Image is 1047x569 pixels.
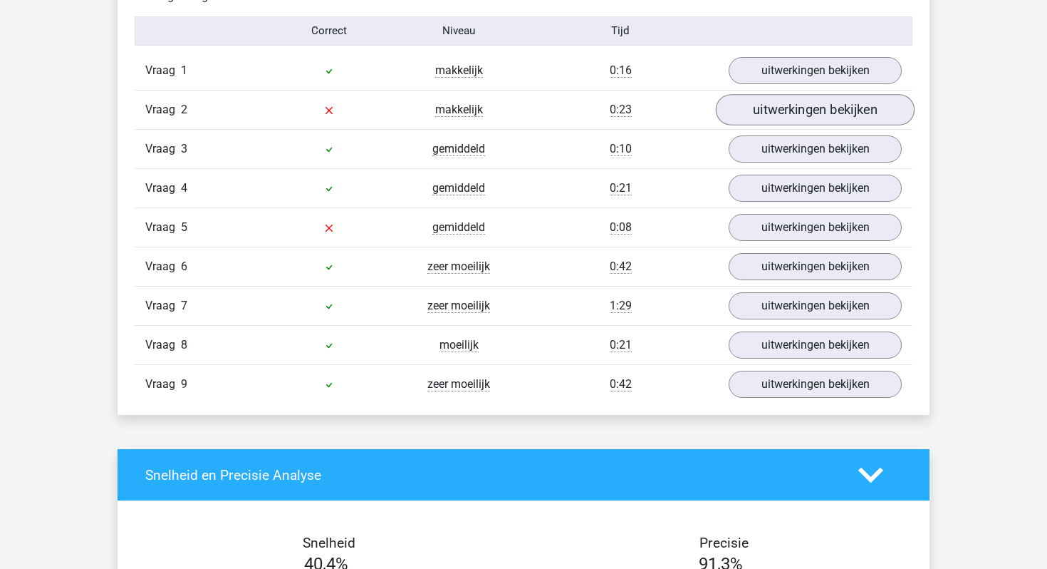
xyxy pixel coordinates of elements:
span: gemiddeld [432,142,485,156]
a: uitwerkingen bekijken [729,214,902,241]
span: 8 [181,338,187,352]
span: 7 [181,299,187,312]
span: 3 [181,142,187,155]
span: gemiddeld [432,220,485,235]
a: uitwerkingen bekijken [729,57,902,84]
span: Vraag [145,140,181,158]
span: Vraag [145,376,181,393]
span: 5 [181,220,187,234]
a: uitwerkingen bekijken [729,292,902,319]
span: Vraag [145,62,181,79]
span: 0:21 [610,181,632,195]
span: Vraag [145,219,181,236]
span: 0:16 [610,63,632,78]
div: Tijd [523,23,718,39]
a: uitwerkingen bekijken [729,135,902,163]
a: uitwerkingen bekijken [729,371,902,398]
span: 0:23 [610,103,632,117]
span: Vraag [145,258,181,275]
span: 2 [181,103,187,116]
span: makkelijk [435,63,483,78]
span: 0:10 [610,142,632,156]
a: uitwerkingen bekijken [716,94,915,125]
span: Vraag [145,337,181,354]
div: Niveau [394,23,523,39]
span: 6 [181,260,187,273]
span: moeilijk [439,338,479,352]
span: Vraag [145,101,181,118]
span: 4 [181,181,187,195]
span: 0:42 [610,377,632,391]
span: makkelijk [435,103,483,117]
h4: Snelheid [145,535,513,551]
span: 0:21 [610,338,632,352]
span: zeer moeilijk [427,299,490,313]
span: 1:29 [610,299,632,313]
a: uitwerkingen bekijken [729,332,902,359]
span: Vraag [145,180,181,197]
a: uitwerkingen bekijken [729,253,902,280]
span: gemiddeld [432,181,485,195]
span: 9 [181,377,187,391]
span: Vraag [145,297,181,314]
div: Correct [265,23,395,39]
span: 0:08 [610,220,632,235]
h4: Snelheid en Precisie Analyse [145,467,837,483]
span: 0:42 [610,260,632,274]
span: zeer moeilijk [427,260,490,274]
span: 1 [181,63,187,77]
a: uitwerkingen bekijken [729,175,902,202]
span: zeer moeilijk [427,377,490,391]
h4: Precisie [540,535,907,551]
